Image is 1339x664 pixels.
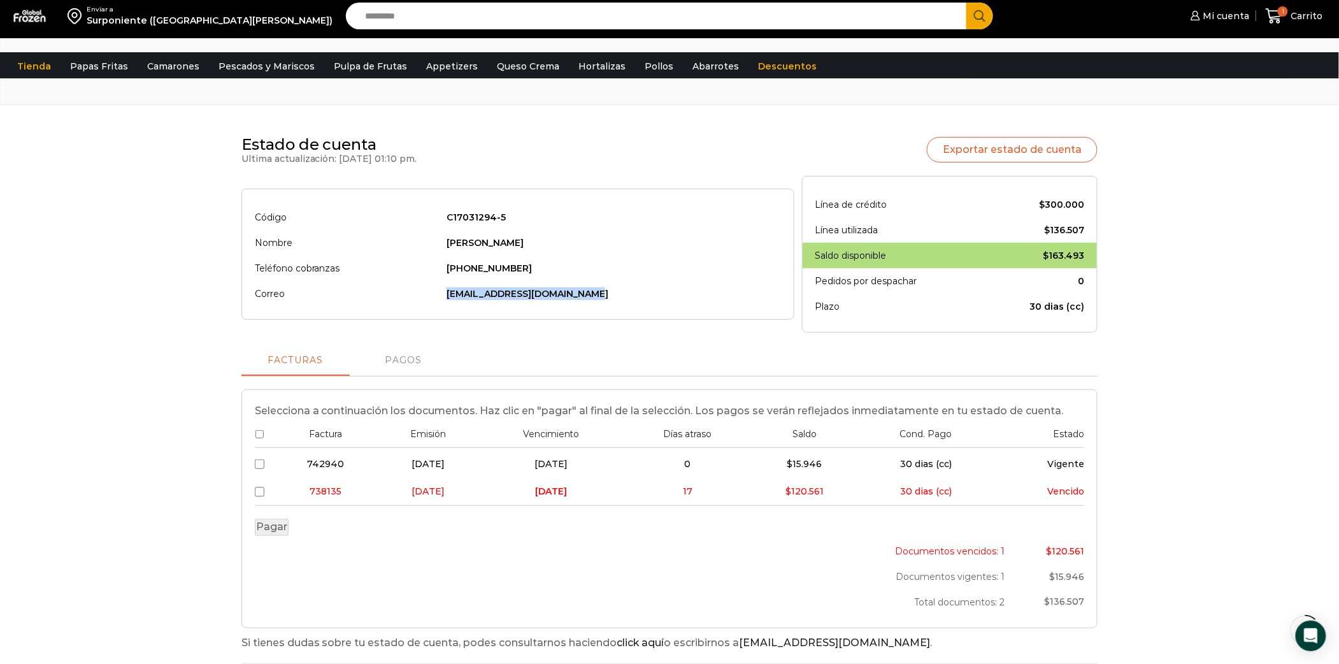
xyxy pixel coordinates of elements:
[815,189,987,217] th: Línea de crédito
[683,486,692,497] span: 17
[307,458,344,470] span: 742940
[1039,199,1084,210] bdi: 300.000
[255,519,289,536] button: Pagar
[141,54,206,78] a: Camarones
[1047,458,1084,470] span: Vigente
[241,136,417,154] h2: Estado de cuenta
[900,486,952,497] span: 30 dias (cc)
[1288,10,1323,22] span: Carrito
[900,458,952,470] span: 30 dias (cc)
[385,356,422,366] span: Pagos
[740,637,931,649] a: [EMAIL_ADDRESS][DOMAIN_NAME]
[440,256,781,281] td: [PHONE_NUMBER]
[11,54,57,78] a: Tienda
[829,589,1012,615] th: Total documentos: 2
[1278,6,1288,17] span: 1
[1296,621,1326,651] div: Open Intercom Messenger
[241,635,1098,651] p: Si tienes dudas sobre tu estado de cuenta, podes consultarnos haciendo o escribirnos a .
[966,3,993,29] button: Search button
[534,458,568,470] span: [DATE]
[350,345,458,376] a: Pagos
[900,428,952,440] span: Cond. Pago
[987,294,1085,319] td: 30 dias (cc)
[663,428,712,440] span: Días atraso
[440,281,781,307] td: [EMAIL_ADDRESS][DOMAIN_NAME]
[1043,250,1049,261] span: $
[572,54,632,78] a: Hortalizas
[64,54,134,78] a: Papas Fritas
[686,54,745,78] a: Abarrotes
[87,14,333,27] div: Surponiente ([GEOGRAPHIC_DATA][PERSON_NAME])
[752,54,823,78] a: Descuentos
[815,268,987,294] th: Pedidos por despachar
[1049,571,1084,582] bdi: 15.946
[327,54,413,78] a: Pulpa de Frutas
[792,428,817,440] span: Saldo
[1044,596,1050,607] span: $
[420,54,484,78] a: Appetizers
[815,243,987,268] th: Saldo disponible
[1263,1,1326,31] a: 1 Carrito
[255,403,1085,419] p: Selecciona a continuación los documentos. Haz clic en "pagar" al final de la selección. Los pagos...
[1049,571,1055,582] span: $
[638,54,680,78] a: Pollos
[523,428,580,440] span: Vencimiento
[255,230,440,256] th: Nombre
[815,294,987,319] th: Plazo
[212,54,321,78] a: Pescados y Mariscos
[787,458,793,470] span: $
[1187,3,1250,29] a: Mi cuenta
[1046,545,1084,557] bdi: 120.561
[68,5,87,27] img: address-field-icon.svg
[785,486,824,497] bdi: 120.561
[87,5,333,14] div: Enviar a
[535,486,567,497] span: [DATE]
[309,428,342,440] span: Factura
[1039,199,1045,210] span: $
[1200,10,1250,22] span: Mi cuenta
[241,345,350,376] a: Facturas
[927,137,1098,162] a: Exportar estado de cuenta
[1043,250,1084,261] bdi: 163.493
[410,428,446,440] span: Emisión
[829,564,1012,589] th: Documentos vigentes: 1
[815,217,987,243] th: Línea utilizada
[987,268,1085,294] td: 0
[440,202,781,230] td: C17031294-5
[310,486,341,497] span: 738135
[241,154,417,163] p: Ultima actualización: [DATE] 01:10 pm.
[1047,486,1084,497] span: Vencido
[440,230,781,256] td: [PERSON_NAME]
[412,458,445,470] span: [DATE]
[785,486,791,497] span: $
[412,486,445,497] span: [DATE]
[787,458,822,470] bdi: 15.946
[617,637,664,649] a: click aquí
[829,536,1012,564] th: Documentos vencidos: 1
[490,54,566,78] a: Queso Crema
[255,256,440,281] th: Teléfono cobranzas
[1046,545,1052,557] span: $
[1044,596,1084,607] bdi: 136.507
[1044,224,1084,236] bdi: 136.507
[255,281,440,307] th: Correo
[255,202,440,230] th: Código
[268,356,324,364] span: Facturas
[1053,428,1084,440] span: Estado
[1044,224,1050,236] span: $
[684,458,691,470] span: 0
